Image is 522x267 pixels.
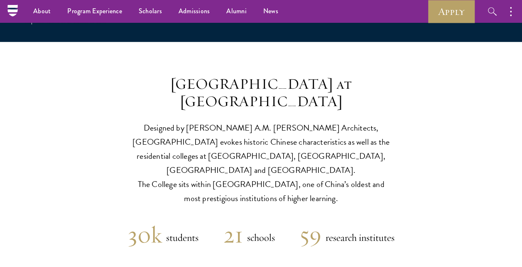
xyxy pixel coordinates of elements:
[243,229,275,246] h5: schools
[132,121,390,205] p: Designed by [PERSON_NAME] A.M. [PERSON_NAME] Architects, [GEOGRAPHIC_DATA] evokes historic Chines...
[321,229,395,246] h5: research institutes
[300,220,321,249] h2: 59
[162,229,199,246] h5: students
[128,220,162,249] h2: 30k
[132,75,390,111] h3: [GEOGRAPHIC_DATA] at [GEOGRAPHIC_DATA]
[223,220,243,249] h2: 21
[25,17,106,25] div: Representative of all classes to date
